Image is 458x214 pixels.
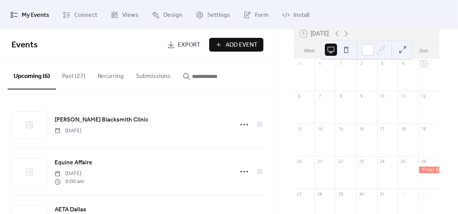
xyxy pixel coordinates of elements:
[178,41,200,50] span: Export
[338,61,343,66] div: 1
[209,38,263,52] button: Add Event
[22,9,49,21] span: My Events
[190,3,236,26] a: Settings
[338,191,343,197] div: 29
[358,93,364,99] div: 9
[296,61,302,66] div: 29
[55,115,148,125] a: [PERSON_NAME] Blacksmith Clinic
[358,61,364,66] div: 2
[105,3,144,26] a: Views
[400,61,406,66] div: 4
[317,191,323,197] div: 28
[56,60,92,89] button: Past (27)
[296,159,302,164] div: 20
[146,3,188,26] a: Design
[55,158,92,167] span: Equine Affaire
[55,127,81,135] span: [DATE]
[11,37,38,53] span: Events
[358,191,364,197] div: 30
[8,60,56,89] button: Upcoming (6)
[74,9,97,21] span: Connect
[400,93,406,99] div: 11
[300,43,319,58] div: Mon
[379,93,385,99] div: 10
[294,9,309,21] span: Install
[379,61,385,66] div: 3
[421,93,427,99] div: 12
[358,159,364,164] div: 23
[400,191,406,197] div: 1
[55,158,92,168] a: Equine Affaire
[276,3,315,26] a: Install
[55,178,84,186] span: 9:00 am
[163,9,182,21] span: Design
[207,9,230,21] span: Settings
[161,38,206,52] a: Export
[338,159,343,164] div: 22
[317,159,323,164] div: 21
[414,43,433,58] div: Sun
[317,126,323,131] div: 14
[55,115,148,125] span: [PERSON_NAME] Blacksmith Clinic
[57,3,103,26] a: Connect
[319,43,338,58] div: Tue
[122,9,139,21] span: Views
[419,167,439,173] div: Yoder Blacksmith Clinic
[400,126,406,131] div: 18
[226,41,258,50] span: Add Event
[338,126,343,131] div: 15
[379,159,385,164] div: 24
[92,60,130,89] button: Recurring
[379,126,385,131] div: 17
[400,159,406,164] div: 25
[421,191,427,197] div: 2
[421,61,427,66] div: 5
[358,126,364,131] div: 16
[296,126,302,131] div: 13
[317,93,323,99] div: 7
[255,9,269,21] span: Form
[379,191,385,197] div: 31
[55,170,84,178] span: [DATE]
[296,93,302,99] div: 6
[338,93,343,99] div: 8
[130,60,177,89] button: Submissions
[5,3,55,26] a: My Events
[238,3,274,26] a: Form
[317,61,323,66] div: 30
[296,191,302,197] div: 27
[421,126,427,131] div: 19
[421,159,427,164] div: 26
